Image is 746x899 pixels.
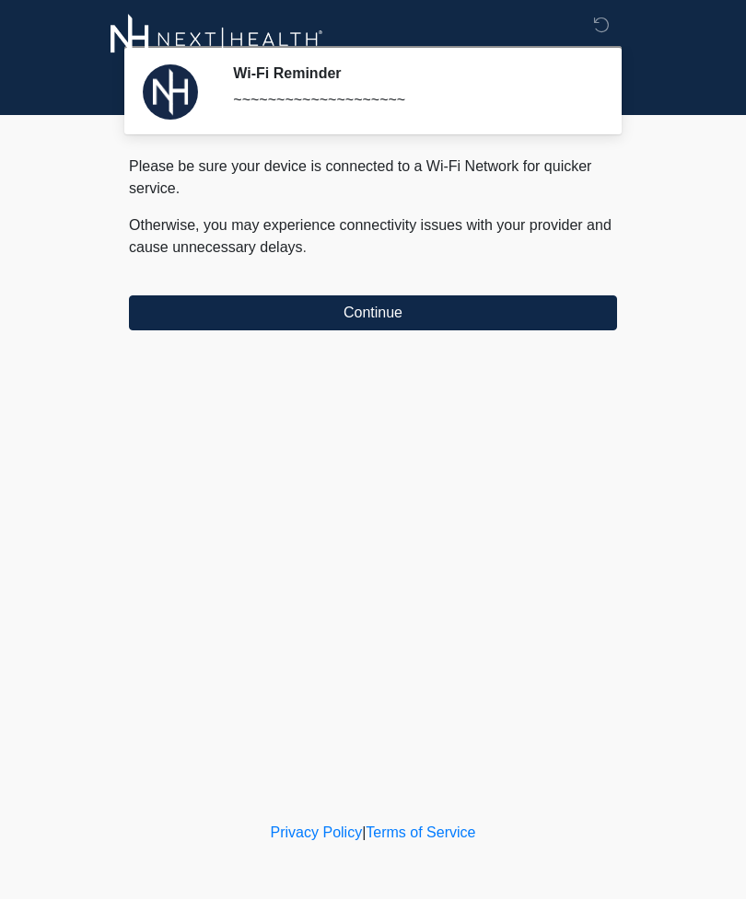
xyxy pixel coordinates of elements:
[366,824,475,840] a: Terms of Service
[362,824,366,840] a: |
[129,295,617,330] button: Continue
[303,239,307,255] span: .
[143,64,198,120] img: Agent Avatar
[271,824,363,840] a: Privacy Policy
[129,214,617,259] p: Otherwise, you may experience connectivity issues with your provider and cause unnecessary delays
[129,156,617,200] p: Please be sure your device is connected to a Wi-Fi Network for quicker service.
[233,89,589,111] div: ~~~~~~~~~~~~~~~~~~~~
[111,14,323,64] img: Next-Health Logo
